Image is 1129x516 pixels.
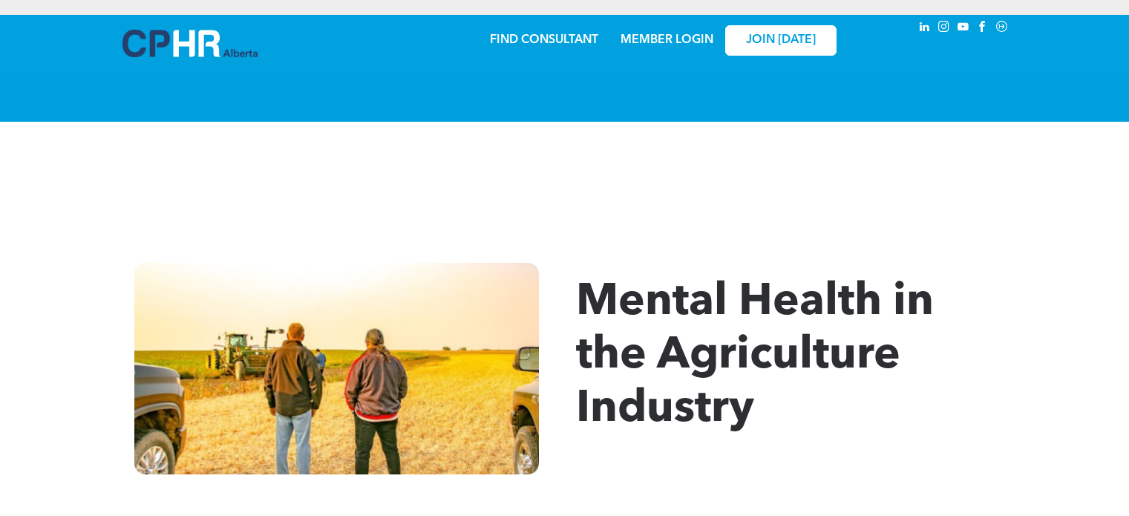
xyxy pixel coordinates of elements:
a: instagram [936,19,952,39]
img: A blue and white logo for cp alberta [122,30,258,57]
a: FIND CONSULTANT [490,34,598,46]
a: MEMBER LOGIN [621,34,713,46]
span: JOIN [DATE] [746,33,816,48]
a: Social network [994,19,1010,39]
a: JOIN [DATE] [725,25,837,56]
span: Mental Health in the Agriculture Industry [576,281,934,432]
a: youtube [955,19,972,39]
a: linkedin [917,19,933,39]
a: facebook [975,19,991,39]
